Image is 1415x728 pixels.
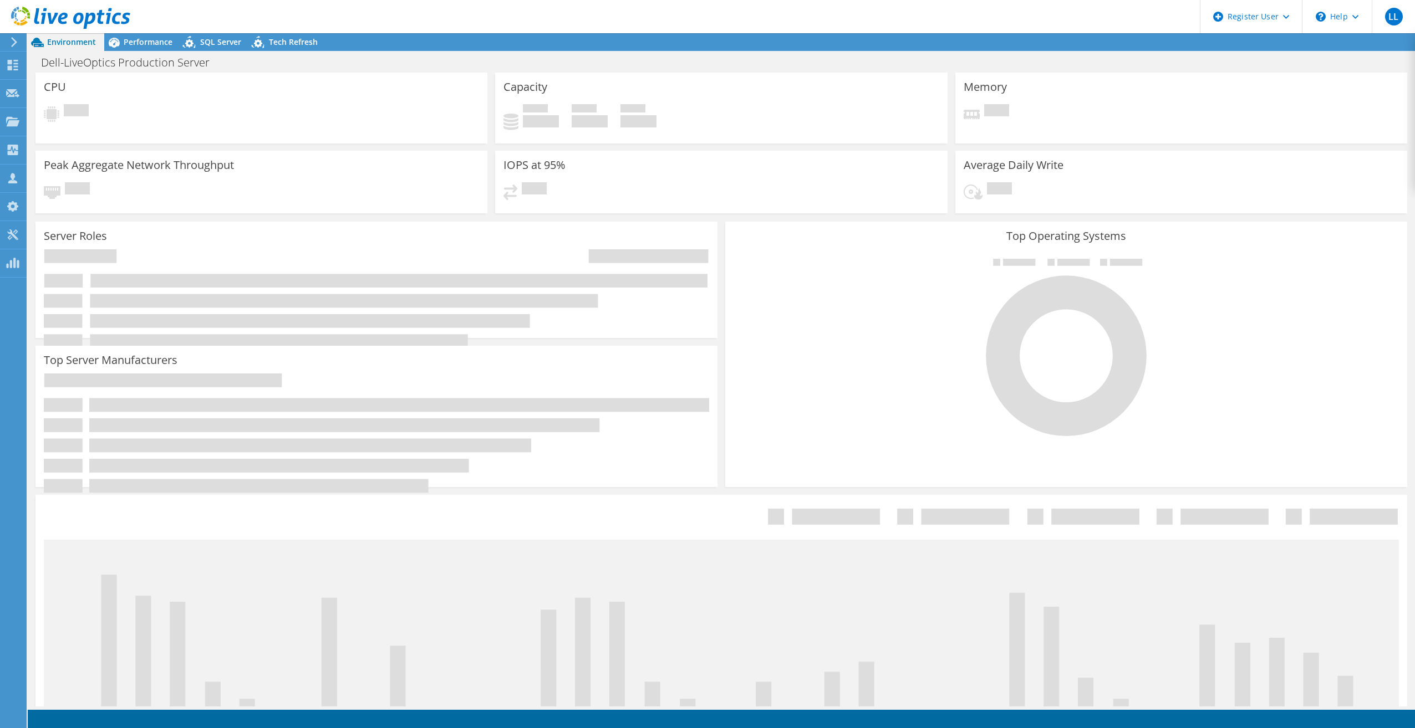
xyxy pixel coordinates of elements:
span: SQL Server [200,37,241,47]
span: Used [523,104,548,115]
span: Total [620,104,645,115]
h4: 0 GiB [523,115,559,127]
h3: Peak Aggregate Network Throughput [44,159,234,171]
span: Pending [522,182,547,197]
h3: Capacity [503,81,547,93]
h3: IOPS at 95% [503,159,566,171]
span: LL [1385,8,1403,25]
svg: \n [1316,12,1326,22]
span: Tech Refresh [269,37,318,47]
span: Pending [65,182,90,197]
h3: Server Roles [44,230,107,242]
span: Performance [124,37,172,47]
h3: CPU [44,81,66,93]
span: Pending [64,104,89,119]
span: Environment [47,37,96,47]
h4: 0 GiB [572,115,608,127]
h3: Top Server Manufacturers [44,354,177,366]
span: Pending [987,182,1012,197]
span: Pending [984,104,1009,119]
span: Free [572,104,597,115]
h3: Average Daily Write [964,159,1063,171]
h4: 0 GiB [620,115,656,127]
h3: Memory [964,81,1007,93]
h1: Dell-LiveOptics Production Server [36,57,227,69]
h3: Top Operating Systems [734,230,1399,242]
